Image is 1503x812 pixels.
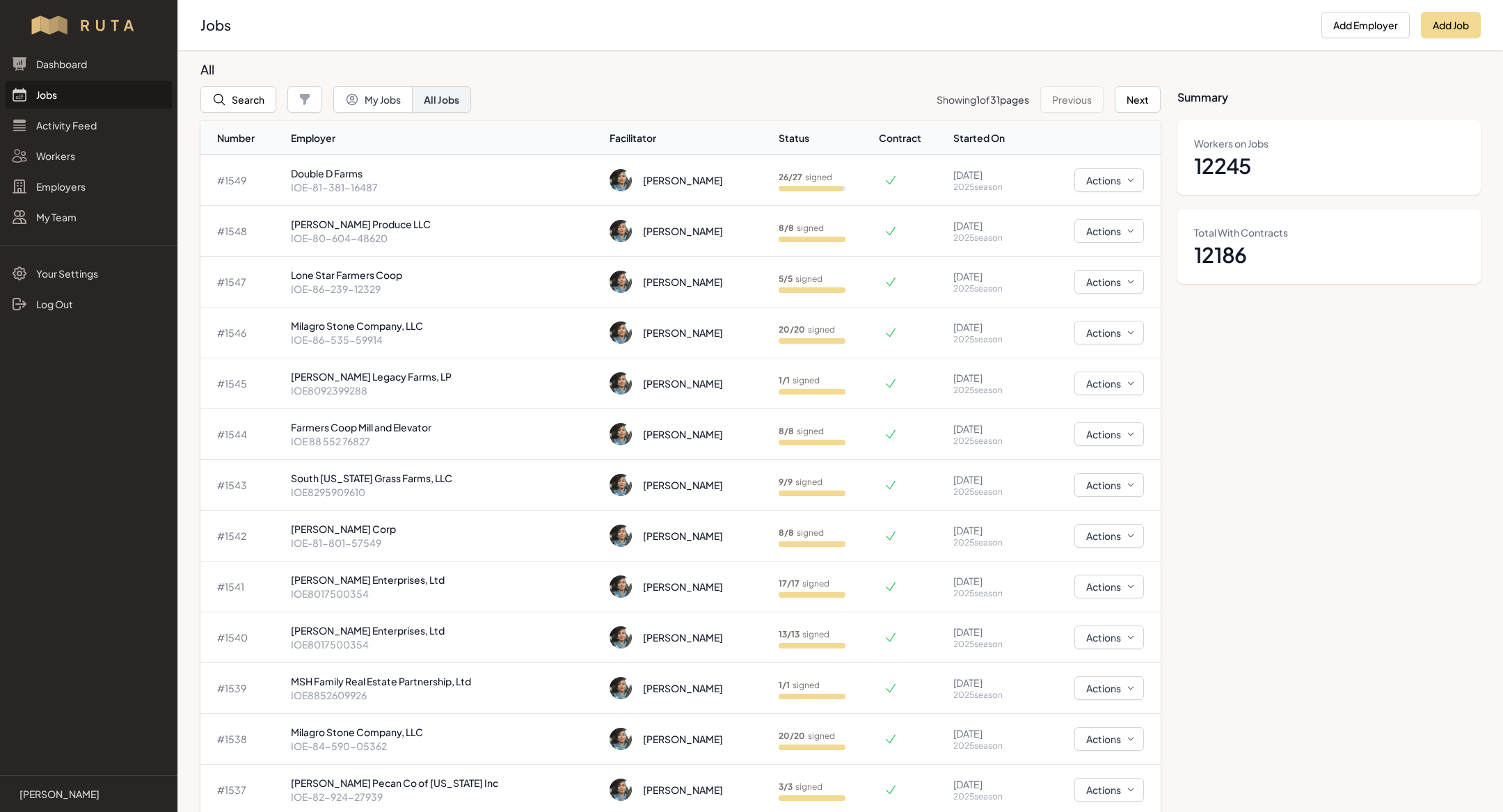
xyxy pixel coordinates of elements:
button: Actions [1074,422,1144,446]
td: # 1546 [200,308,285,358]
p: signed [779,680,820,691]
button: Actions [1074,168,1144,192]
button: Actions [1074,372,1144,395]
span: 1 [976,93,980,106]
p: South [US_STATE] Grass Farms, LLC [291,471,599,485]
p: [DATE] [953,523,1027,537]
button: Actions [1074,575,1144,598]
div: [PERSON_NAME] [643,580,723,594]
a: Jobs [6,81,172,109]
img: Workflow [29,14,148,36]
button: Actions [1074,219,1144,243]
th: Started On [948,121,1033,155]
div: [PERSON_NAME] [643,275,723,289]
td: # 1541 [200,562,285,612]
b: 8 / 8 [779,223,794,233]
button: Actions [1074,778,1144,802]
a: Log Out [6,290,172,318]
p: [PERSON_NAME] Corp [291,522,599,536]
a: Dashboard [6,50,172,78]
p: signed [779,477,822,488]
a: Workers [6,142,172,170]
p: IOE-82-924-27939 [291,790,599,804]
b: 8 / 8 [779,426,794,436]
p: 2025 season [953,486,1027,497]
a: [PERSON_NAME] [11,787,166,801]
p: signed [779,527,824,539]
dd: 12245 [1194,153,1464,178]
p: 2025 season [953,740,1027,751]
dt: Workers on Jobs [1194,136,1464,150]
h2: Jobs [200,15,1310,35]
div: [PERSON_NAME] [643,326,723,340]
p: 2025 season [953,639,1027,650]
p: IOE 88 552 76827 [291,434,599,448]
b: 20 / 20 [779,731,805,741]
a: My Team [6,203,172,231]
dt: Total With Contracts [1194,225,1464,239]
p: 2025 season [953,334,1027,345]
p: IOE8017500354 [291,637,599,651]
div: [PERSON_NAME] [643,224,723,238]
div: [PERSON_NAME] [643,783,723,797]
p: signed [779,781,822,793]
td: # 1540 [200,612,285,663]
th: Employer [285,121,605,155]
p: [DATE] [953,218,1027,232]
b: 26 / 27 [779,172,802,182]
button: Actions [1074,626,1144,649]
b: 17 / 17 [779,578,800,589]
p: [DATE] [953,472,1027,486]
a: Your Settings [6,260,172,287]
th: Contract [878,121,948,155]
button: Search [200,86,276,113]
td: # 1544 [200,409,285,460]
p: [DATE] [953,320,1027,334]
div: [PERSON_NAME] [643,376,723,390]
p: signed [779,223,824,234]
p: IOE8295909610 [291,485,599,499]
p: signed [779,731,835,742]
td: # 1542 [200,511,285,562]
p: Milagro Stone Company, LLC [291,725,599,739]
div: [PERSON_NAME] [643,681,723,695]
p: [DATE] [953,574,1027,588]
p: [PERSON_NAME] Legacy Farms, LP [291,369,599,383]
td: # 1547 [200,257,285,308]
p: [DATE] [953,371,1027,385]
td: # 1543 [200,460,285,511]
h3: Summary [1177,61,1481,106]
p: IOE8017500354 [291,587,599,600]
th: Number [200,121,285,155]
p: [DATE] [953,269,1027,283]
td: # 1548 [200,206,285,257]
p: Showing of [937,93,1029,106]
dd: 12186 [1194,242,1464,267]
a: Employers [6,173,172,200]
p: IOE-81-381-16487 [291,180,599,194]
p: 2025 season [953,588,1027,599]
h3: All [200,61,1150,78]
button: Add Employer [1321,12,1410,38]
b: 8 / 8 [779,527,794,538]
p: Farmers Coop Mill and Elevator [291,420,599,434]
p: [DATE] [953,676,1027,690]
p: [PERSON_NAME] Enterprises, Ltd [291,623,599,637]
p: Double D Farms [291,166,599,180]
p: 2025 season [953,791,1027,802]
button: Actions [1074,321,1144,344]
p: MSH Family Real Estate Partnership, Ltd [291,674,599,688]
div: [PERSON_NAME] [643,732,723,746]
p: [PERSON_NAME] Enterprises, Ltd [291,573,599,587]
b: 20 / 20 [779,324,805,335]
b: 13 / 13 [779,629,800,639]
p: signed [779,324,835,335]
p: IOE8092399288 [291,383,599,397]
p: IOE8852609926 [291,688,599,702]
p: [PERSON_NAME] Produce LLC [291,217,599,231]
p: [DATE] [953,777,1027,791]
td: # 1549 [200,155,285,206]
button: My Jobs [333,86,413,113]
b: 5 / 5 [779,273,793,284]
b: 3 / 3 [779,781,793,792]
